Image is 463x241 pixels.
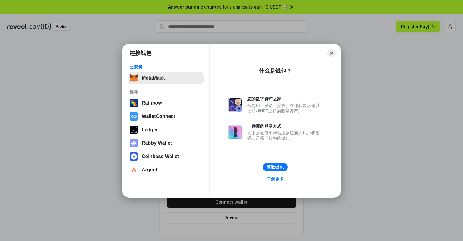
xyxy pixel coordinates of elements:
div: Ledger [142,127,158,133]
img: svg+xml,%3Csvg%20fill%3D%22none%22%20height%3D%2233%22%20viewBox%3D%220%200%2035%2033%22%20width%... [130,74,138,82]
img: svg+xml,%3Csvg%20xmlns%3D%22http%3A%2F%2Fwww.w3.org%2F2000%2Fsvg%22%20fill%3D%22none%22%20viewBox... [228,125,242,139]
div: 您的数字资产之家 [247,96,323,102]
div: 什么是钱包？ [259,67,292,74]
img: svg+xml,%3Csvg%20xmlns%3D%22http%3A%2F%2Fwww.w3.org%2F2000%2Fsvg%22%20fill%3D%22none%22%20viewBox... [130,139,138,147]
img: svg+xml,%3Csvg%20xmlns%3D%22http%3A%2F%2Fwww.w3.org%2F2000%2Fsvg%22%20fill%3D%22none%22%20viewBox... [228,98,242,112]
img: svg+xml,%3Csvg%20xmlns%3D%22http%3A%2F%2Fwww.w3.org%2F2000%2Fsvg%22%20width%3D%2228%22%20height%3... [130,126,138,134]
img: svg+xml,%3Csvg%20width%3D%22120%22%20height%3D%22120%22%20viewBox%3D%220%200%20120%20120%22%20fil... [130,99,138,107]
div: 而不是在每个网站上创建新的账户和密码，只需连接您的钱包。 [247,130,323,141]
a: 了解更多 [263,175,287,183]
button: WalletConnect [128,110,204,122]
div: Rabby Wallet [142,140,172,146]
div: 推荐 [130,89,202,95]
div: Rainbow [142,100,162,106]
div: 一种新的登录方式 [247,123,323,129]
button: Rabby Wallet [128,137,204,149]
h1: 连接钱包 [130,50,151,57]
button: MetaMask [128,72,204,84]
button: 获取钱包 [263,163,288,171]
div: WalletConnect [142,114,175,119]
div: 钱包用于发送、接收、存储和显示像以太坊和NFT这样的数字资产。 [247,103,323,114]
button: Argent [128,164,204,176]
img: svg+xml,%3Csvg%20width%3D%2228%22%20height%3D%2228%22%20viewBox%3D%220%200%2028%2028%22%20fill%3D... [130,112,138,121]
div: 已安装 [130,64,202,70]
button: Ledger [128,124,204,136]
div: Coinbase Wallet [142,154,179,159]
div: Argent [142,167,157,173]
div: MetaMask [142,75,165,81]
button: Rainbow [128,97,204,109]
div: 了解更多 [267,176,284,182]
div: 获取钱包 [267,164,284,170]
button: Close [327,49,336,57]
img: svg+xml,%3Csvg%20width%3D%2228%22%20height%3D%2228%22%20viewBox%3D%220%200%2028%2028%22%20fill%3D... [130,166,138,174]
button: Coinbase Wallet [128,150,204,163]
img: svg+xml,%3Csvg%20width%3D%2228%22%20height%3D%2228%22%20viewBox%3D%220%200%2028%2028%22%20fill%3D... [130,152,138,161]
